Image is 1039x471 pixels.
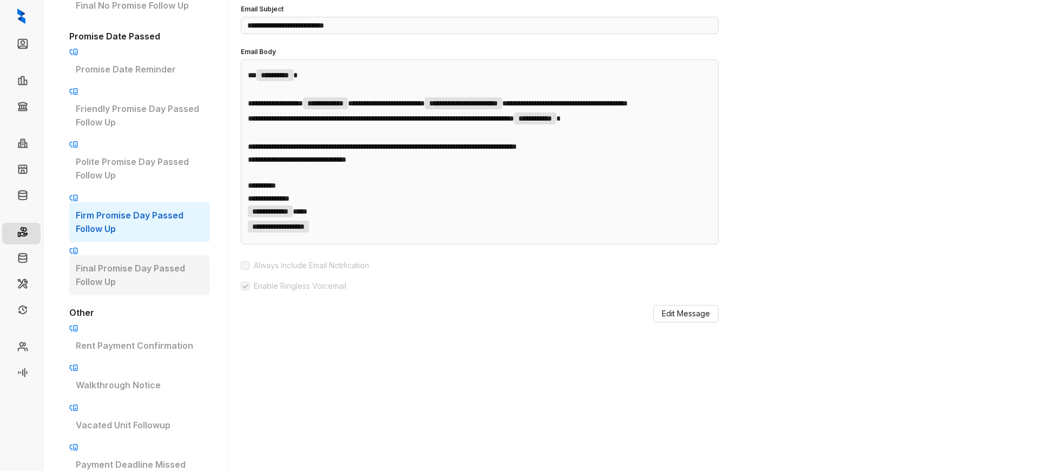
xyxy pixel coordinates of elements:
li: Renewals [2,301,41,322]
li: Rent Collections [2,223,41,244]
li: Knowledge [2,186,41,208]
p: Promise Date Reminder [76,63,203,76]
span: Edit Message [662,308,710,320]
button: Edit Message [653,305,719,322]
p: Friendly Promise Day Passed Follow Up [76,102,203,129]
p: Final Promise Day Passed Follow Up [76,262,203,289]
p: Vacated Unit Followup [76,419,203,432]
li: Move Outs [2,249,41,270]
li: Team [2,337,41,359]
p: Walkthrough Notice [76,379,203,392]
p: Rent Payment Confirmation [76,339,203,353]
li: Communities [2,134,41,156]
span: Always Include Email Notification [249,260,373,271]
h4: Email Subject [241,4,719,15]
li: Leads [2,35,41,56]
span: Enable Ringless Voicemail [249,280,351,292]
li: Leasing [2,71,41,93]
li: Collections [2,97,41,119]
li: Voice AI [2,363,41,385]
h3: Other [69,306,210,320]
img: logo [17,9,25,24]
li: Maintenance [2,275,41,296]
li: Units [2,160,41,182]
p: Firm Promise Day Passed Follow Up [76,209,203,236]
h3: Promise Date Passed [69,30,210,43]
p: Polite Promise Day Passed Follow Up [76,155,203,182]
h4: Email Body [241,47,719,57]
